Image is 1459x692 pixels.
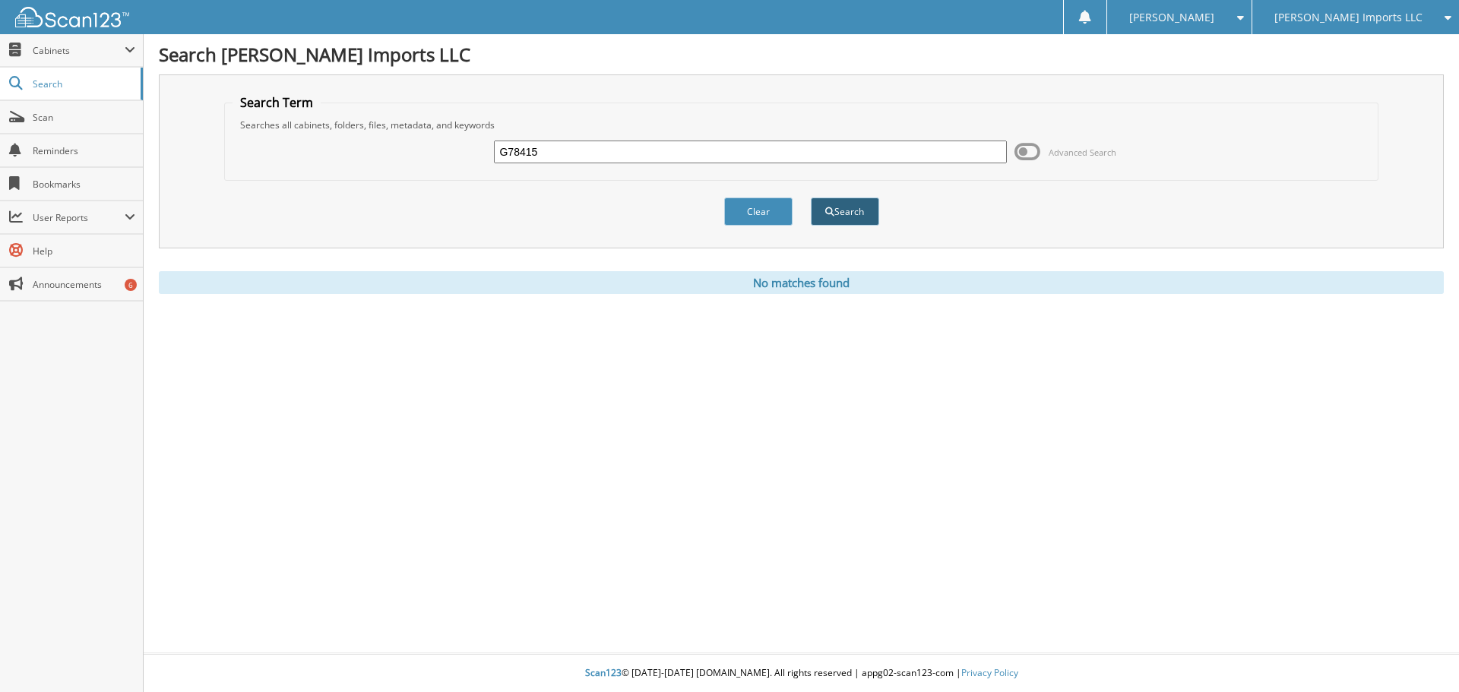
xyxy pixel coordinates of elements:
[233,118,1371,131] div: Searches all cabinets, folders, files, metadata, and keywords
[1049,147,1116,158] span: Advanced Search
[33,77,133,90] span: Search
[811,197,879,226] button: Search
[585,666,622,679] span: Scan123
[159,271,1444,294] div: No matches found
[1383,619,1459,692] iframe: Chat Widget
[33,278,135,291] span: Announcements
[724,197,793,226] button: Clear
[1274,13,1423,22] span: [PERSON_NAME] Imports LLC
[33,245,135,258] span: Help
[159,42,1444,67] h1: Search [PERSON_NAME] Imports LLC
[233,94,321,111] legend: Search Term
[33,211,125,224] span: User Reports
[15,7,129,27] img: scan123-logo-white.svg
[961,666,1018,679] a: Privacy Policy
[33,111,135,124] span: Scan
[33,44,125,57] span: Cabinets
[33,144,135,157] span: Reminders
[1129,13,1214,22] span: [PERSON_NAME]
[33,178,135,191] span: Bookmarks
[125,279,137,291] div: 6
[144,655,1459,692] div: © [DATE]-[DATE] [DOMAIN_NAME]. All rights reserved | appg02-scan123-com |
